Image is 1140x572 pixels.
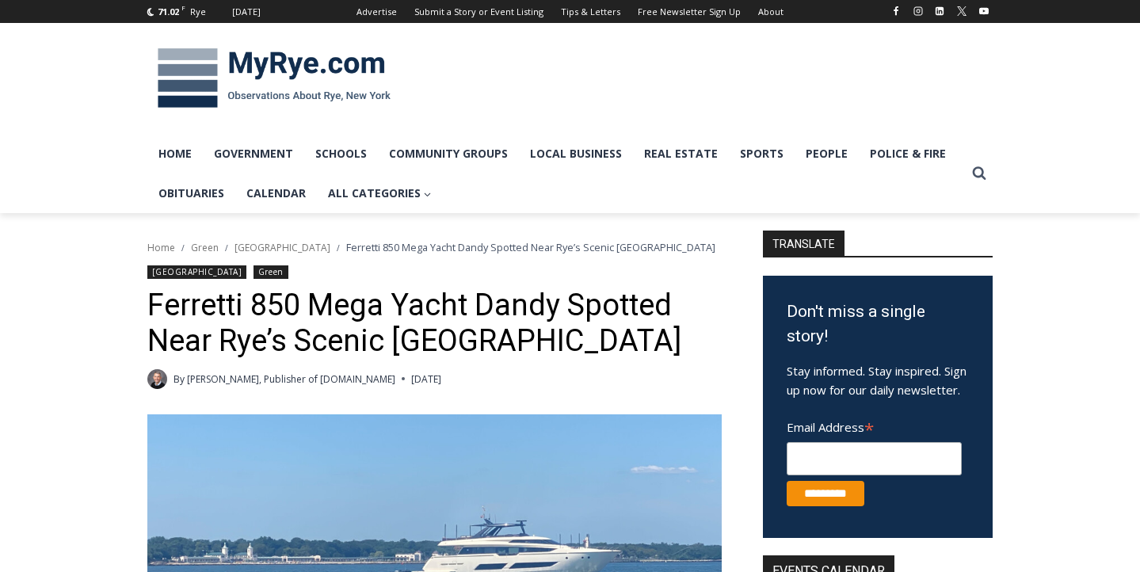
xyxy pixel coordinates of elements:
[181,3,185,12] span: F
[181,242,185,254] span: /
[787,411,962,440] label: Email Address
[147,241,175,254] a: Home
[317,174,443,213] a: All Categories
[763,231,845,256] strong: TRANSLATE
[147,239,722,255] nav: Breadcrumbs
[225,242,228,254] span: /
[886,2,906,21] a: Facebook
[859,134,957,174] a: Police & Fire
[519,134,633,174] a: Local Business
[328,185,432,202] span: All Categories
[965,159,993,188] button: View Search Form
[304,134,378,174] a: Schools
[952,2,971,21] a: X
[633,134,729,174] a: Real Estate
[191,241,219,254] a: Green
[147,37,401,120] img: MyRye.com
[147,369,167,389] a: Author image
[147,134,203,174] a: Home
[909,2,928,21] a: Instagram
[147,174,235,213] a: Obituaries
[337,242,340,254] span: /
[187,372,395,386] a: [PERSON_NAME], Publisher of [DOMAIN_NAME]
[411,372,441,387] time: [DATE]
[795,134,859,174] a: People
[787,361,969,399] p: Stay informed. Stay inspired. Sign up now for our daily newsletter.
[173,372,185,387] span: By
[203,134,304,174] a: Government
[147,265,247,279] a: [GEOGRAPHIC_DATA]
[729,134,795,174] a: Sports
[234,241,330,254] a: [GEOGRAPHIC_DATA]
[190,5,206,19] div: Rye
[158,6,179,17] span: 71.02
[232,5,261,19] div: [DATE]
[974,2,993,21] a: YouTube
[787,299,969,349] h3: Don't miss a single story!
[378,134,519,174] a: Community Groups
[254,265,288,279] a: Green
[346,240,715,254] span: Ferretti 850 Mega Yacht Dandy Spotted Near Rye’s Scenic [GEOGRAPHIC_DATA]
[930,2,949,21] a: Linkedin
[147,288,722,360] h1: Ferretti 850 Mega Yacht Dandy Spotted Near Rye’s Scenic [GEOGRAPHIC_DATA]
[235,174,317,213] a: Calendar
[147,134,965,214] nav: Primary Navigation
